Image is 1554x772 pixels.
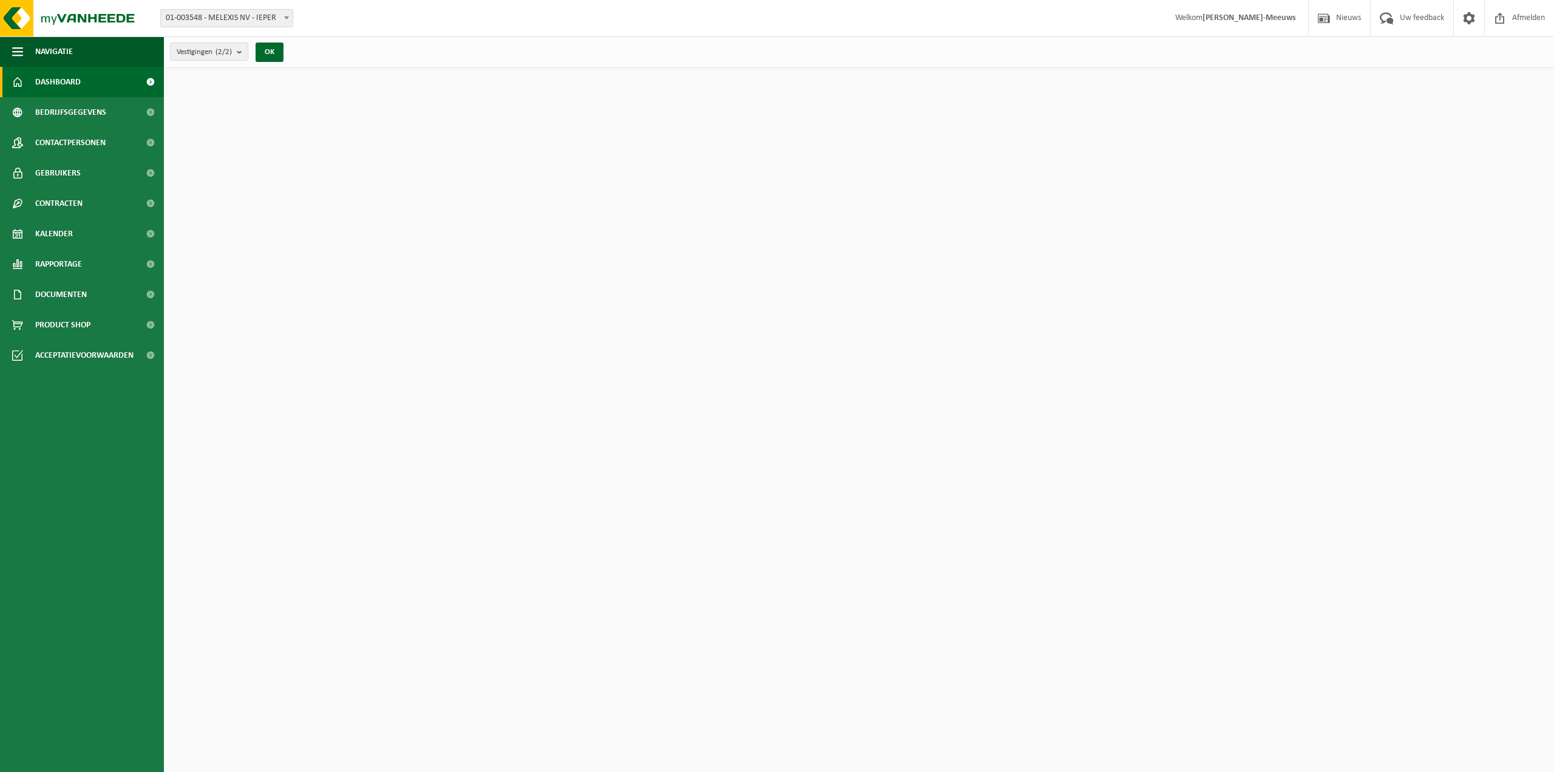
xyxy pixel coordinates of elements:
span: Gebruikers [35,158,81,188]
strong: [PERSON_NAME]-Meeuws [1203,13,1296,22]
span: Acceptatievoorwaarden [35,340,134,371]
span: 01-003548 - MELEXIS NV - IEPER [161,10,293,27]
span: Contactpersonen [35,128,106,158]
span: Dashboard [35,67,81,97]
count: (2/2) [215,48,232,56]
button: Vestigingen(2/2) [170,43,248,61]
span: Kalender [35,219,73,249]
span: 01-003548 - MELEXIS NV - IEPER [160,9,293,27]
button: OK [256,43,283,62]
span: Navigatie [35,36,73,67]
span: Product Shop [35,310,90,340]
span: Rapportage [35,249,82,279]
span: Documenten [35,279,87,310]
span: Contracten [35,188,83,219]
span: Vestigingen [177,43,232,61]
span: Bedrijfsgegevens [35,97,106,128]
